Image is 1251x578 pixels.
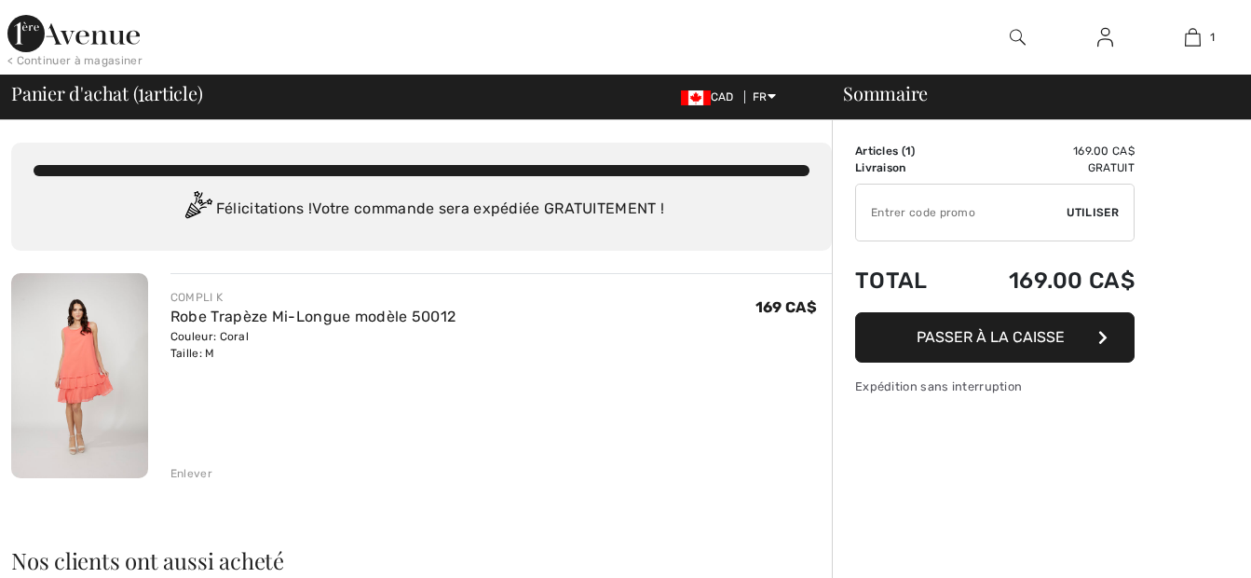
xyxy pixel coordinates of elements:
[855,312,1135,363] button: Passer à la caisse
[755,298,817,316] span: 169 CA$
[1010,26,1026,48] img: recherche
[957,143,1135,159] td: 169.00 CA$
[957,159,1135,176] td: Gratuit
[170,465,212,482] div: Enlever
[170,328,456,362] div: Couleur: Coral Taille: M
[855,143,957,159] td: Articles ( )
[957,249,1135,312] td: 169.00 CA$
[11,84,203,103] span: Panier d'achat ( article)
[7,52,143,69] div: < Continuer à magasiner
[905,144,911,158] span: 1
[1082,26,1128,49] a: Se connecter
[1185,26,1201,48] img: Mon panier
[855,378,1135,395] div: Expédition sans interruption
[11,273,148,478] img: Robe Trapèze Mi-Longue modèle 50012
[821,84,1240,103] div: Sommaire
[170,289,456,306] div: COMPLI K
[11,549,832,571] h2: Nos clients ont aussi acheté
[1210,29,1215,46] span: 1
[855,159,957,176] td: Livraison
[170,308,456,325] a: Robe Trapèze Mi-Longue modèle 50012
[34,191,809,228] div: Félicitations ! Votre commande sera expédiée GRATUITEMENT !
[681,90,711,105] img: Canadian Dollar
[856,185,1067,241] input: Code promo
[1097,26,1113,48] img: Mes infos
[138,79,144,103] span: 1
[855,249,957,312] td: Total
[1067,204,1119,221] span: Utiliser
[7,15,140,52] img: 1ère Avenue
[681,90,741,103] span: CAD
[753,90,776,103] span: FR
[179,191,216,228] img: Congratulation2.svg
[917,328,1065,346] span: Passer à la caisse
[1149,26,1235,48] a: 1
